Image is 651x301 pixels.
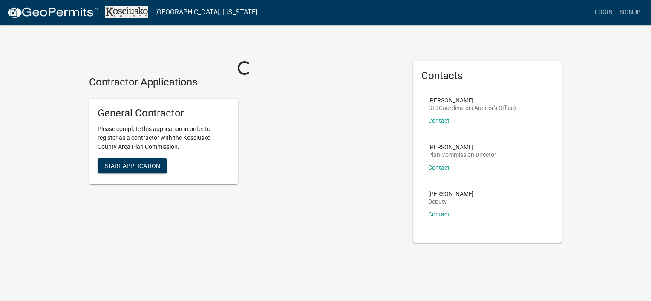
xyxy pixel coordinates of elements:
wm-workflow-list-section: Contractor Applications [89,76,400,191]
a: Contact [428,211,449,218]
a: Contact [428,117,449,124]
a: [GEOGRAPHIC_DATA], [US_STATE] [155,5,257,20]
h5: General Contractor [98,107,230,119]
a: Signup [616,4,644,20]
p: GIS Coordinator (Auditor's Office) [428,105,516,111]
p: Plan Commission Director [428,152,496,158]
p: Please complete this application in order to register as a contractor with the Kosciusko County A... [98,125,230,151]
p: [PERSON_NAME] [428,144,496,150]
a: Contact [428,164,449,171]
span: Start Application [104,162,160,169]
h5: Contacts [421,70,553,82]
img: Kosciusko County, Indiana [105,6,148,18]
button: Start Application [98,158,167,173]
h4: Contractor Applications [89,76,400,88]
p: Deputy [428,199,474,204]
p: [PERSON_NAME] [428,191,474,197]
a: Login [591,4,616,20]
p: [PERSON_NAME] [428,97,516,103]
